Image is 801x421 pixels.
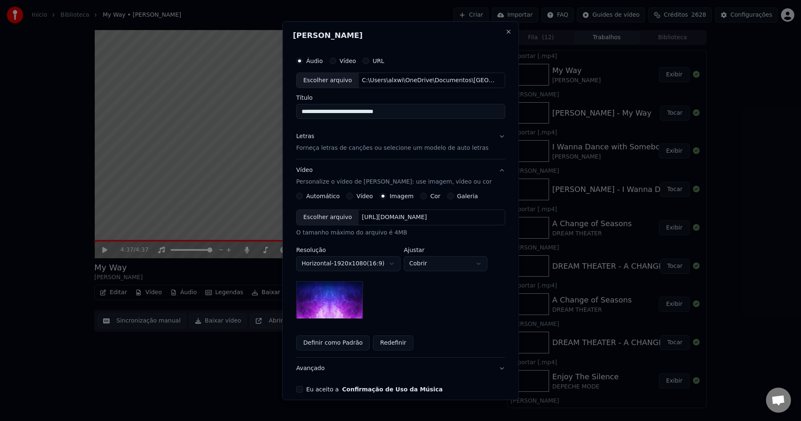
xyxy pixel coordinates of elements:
[358,213,430,222] div: [URL][DOMAIN_NAME]
[306,58,323,63] label: Áudio
[306,386,443,392] label: Eu aceito a
[296,166,492,186] div: Vídeo
[296,144,489,152] p: Forneça letras de canções ou selecione um modelo de auto letras
[389,193,413,199] label: Imagem
[296,95,505,101] label: Título
[296,229,505,237] div: O tamanho máximo do arquivo é 4MB
[293,31,509,39] h2: [PERSON_NAME]
[306,193,340,199] label: Automático
[457,193,478,199] label: Galeria
[339,58,356,63] label: Vídeo
[373,58,384,63] label: URL
[296,132,314,141] div: Letras
[296,178,492,186] p: Personalize o vídeo de [PERSON_NAME]: use imagem, vídeo ou cor
[404,247,487,253] label: Ajustar
[358,76,500,84] div: C:\Users\alxwi\OneDrive\Documentos\[GEOGRAPHIC_DATA]\KARAOKE_ESPECIAL\[PERSON_NAME] - [US_STATE],...
[430,193,440,199] label: Cor
[297,210,359,225] div: Escolher arquivo
[296,126,505,159] button: LetrasForneça letras de canções ou selecione um modelo de auto letras
[373,335,413,350] button: Redefinir
[342,386,443,392] button: Eu aceito a
[296,358,505,379] button: Avançado
[296,335,370,350] button: Definir como Padrão
[296,193,505,357] div: VídeoPersonalize o vídeo de [PERSON_NAME]: use imagem, vídeo ou cor
[296,159,505,193] button: VídeoPersonalize o vídeo de [PERSON_NAME]: use imagem, vídeo ou cor
[297,73,359,88] div: Escolher arquivo
[356,193,373,199] label: Vídeo
[296,247,400,253] label: Resolução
